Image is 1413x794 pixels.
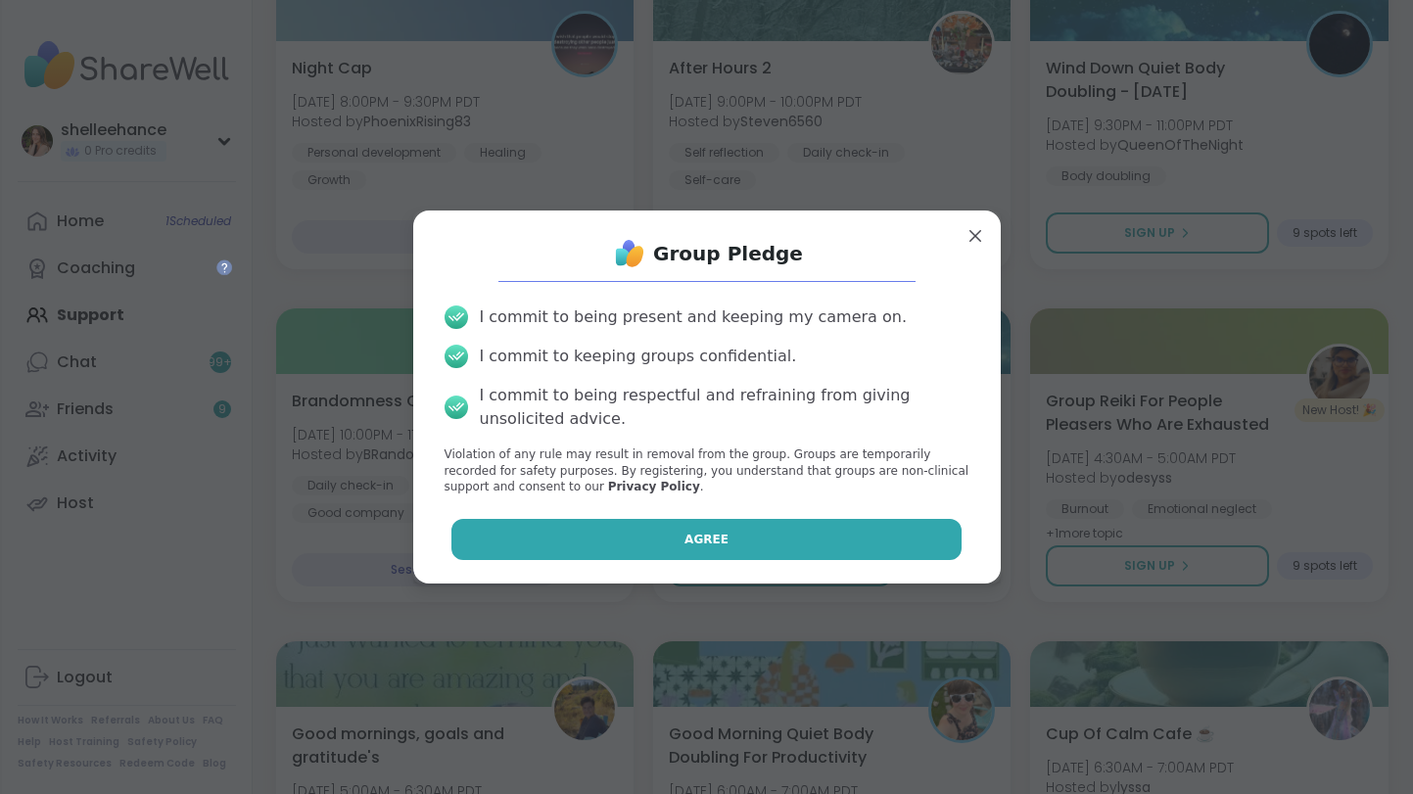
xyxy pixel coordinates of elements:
[445,446,969,495] p: Violation of any rule may result in removal from the group. Groups are temporarily recorded for s...
[684,531,729,548] span: Agree
[653,240,803,267] h1: Group Pledge
[608,480,700,493] a: Privacy Policy
[480,384,969,431] div: I commit to being respectful and refraining from giving unsolicited advice.
[480,305,907,329] div: I commit to being present and keeping my camera on.
[610,234,649,273] img: ShareWell Logo
[451,519,962,560] button: Agree
[480,345,797,368] div: I commit to keeping groups confidential.
[216,259,232,275] iframe: Spotlight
